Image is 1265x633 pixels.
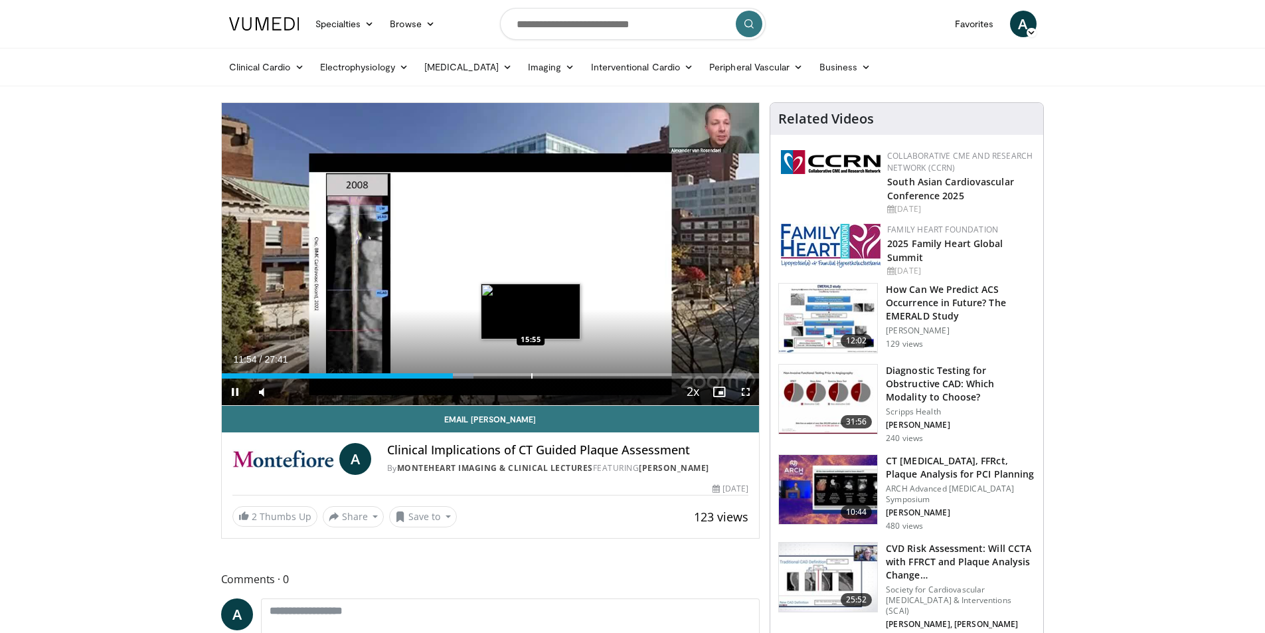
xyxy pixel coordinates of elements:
span: 12:02 [841,334,873,347]
a: Peripheral Vascular [701,54,811,80]
img: 96363db5-6b1b-407f-974b-715268b29f70.jpeg.150x105_q85_autocrop_double_scale_upscale_version-0.2.jpg [781,224,881,268]
a: Collaborative CME and Research Network (CCRN) [887,150,1033,173]
a: Imaging [520,54,583,80]
div: Progress Bar [222,373,760,379]
a: Interventional Cardio [583,54,702,80]
h4: Clinical Implications of CT Guided Plaque Assessment [387,443,748,458]
button: Share [323,506,384,527]
span: 25:52 [841,593,873,606]
button: Save to [389,506,457,527]
span: 27:41 [264,354,288,365]
p: Scripps Health [886,407,1035,417]
span: 2 [252,510,257,523]
a: A [1010,11,1037,37]
span: 11:54 [234,354,257,365]
p: [PERSON_NAME], [PERSON_NAME] [886,619,1035,630]
a: Electrophysiology [312,54,416,80]
p: Society for Cardiovascular [MEDICAL_DATA] & Interventions (SCAI) [886,585,1035,616]
a: Business [811,54,879,80]
input: Search topics, interventions [500,8,766,40]
button: Playback Rate [679,379,706,405]
a: Clinical Cardio [221,54,312,80]
a: Email [PERSON_NAME] [222,406,760,432]
a: Family Heart Foundation [887,224,998,235]
button: Fullscreen [732,379,759,405]
img: MonteHeart Imaging & Clinical Lectures [232,443,334,475]
button: Enable picture-in-picture mode [706,379,732,405]
h3: Diagnostic Testing for Obstructive CAD: Which Modality to Choose? [886,364,1035,404]
img: VuMedi Logo [229,17,299,31]
p: 240 views [886,433,923,444]
a: MonteHeart Imaging & Clinical Lectures [397,462,593,474]
a: [PERSON_NAME] [639,462,709,474]
h3: CVD Risk Assessment: Will CCTA with FFRCT and Plaque Analysis Change… [886,542,1035,582]
span: / [260,354,262,365]
a: 2025 Family Heart Global Summit [887,237,1003,264]
span: 31:56 [841,415,873,428]
img: image.jpeg [481,284,580,339]
div: By FEATURING [387,462,748,474]
h4: Related Videos [778,111,874,127]
a: [MEDICAL_DATA] [416,54,520,80]
a: 31:56 Diagnostic Testing for Obstructive CAD: Which Modality to Choose? Scripps Health [PERSON_NA... [778,364,1035,444]
a: A [221,598,253,630]
a: Browse [382,11,443,37]
div: [DATE] [713,483,748,495]
a: A [339,443,371,475]
img: 9c8ef2a9-62c0-43e6-b80c-998305ca4029.150x105_q85_crop-smart_upscale.jpg [779,365,877,434]
video-js: Video Player [222,103,760,406]
span: Comments 0 [221,571,760,588]
p: 480 views [886,521,923,531]
a: Specialties [307,11,382,37]
a: Favorites [947,11,1002,37]
h3: How Can We Predict ACS Occurrence in Future? The EMERALD Study [886,283,1035,323]
p: ARCH Advanced [MEDICAL_DATA] Symposium [886,484,1035,505]
h3: CT [MEDICAL_DATA], FFRct, Plaque Analysis for PCI Planning [886,454,1035,481]
p: 129 views [886,339,923,349]
span: 123 views [694,509,748,525]
button: Pause [222,379,248,405]
div: [DATE] [887,203,1033,215]
img: c1d4975e-bb9a-4212-93f4-029552a5e728.150x105_q85_crop-smart_upscale.jpg [779,284,877,353]
img: 6fa56215-9cda-4cfd-b30a-ebdda1e98c27.150x105_q85_crop-smart_upscale.jpg [779,455,877,524]
div: [DATE] [887,265,1033,277]
img: e981dc52-930e-4b2f-afc8-efe3dda3cd67.150x105_q85_crop-smart_upscale.jpg [779,543,877,612]
a: 12:02 How Can We Predict ACS Occurrence in Future? The EMERALD Study [PERSON_NAME] 129 views [778,283,1035,353]
button: Mute [248,379,275,405]
span: 10:44 [841,505,873,519]
a: 2 Thumbs Up [232,506,317,527]
p: [PERSON_NAME] [886,325,1035,336]
a: 10:44 CT [MEDICAL_DATA], FFRct, Plaque Analysis for PCI Planning ARCH Advanced [MEDICAL_DATA] Sym... [778,454,1035,531]
p: [PERSON_NAME] [886,420,1035,430]
img: a04ee3ba-8487-4636-b0fb-5e8d268f3737.png.150x105_q85_autocrop_double_scale_upscale_version-0.2.png [781,150,881,174]
p: [PERSON_NAME] [886,507,1035,518]
a: South Asian Cardiovascular Conference 2025 [887,175,1014,202]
